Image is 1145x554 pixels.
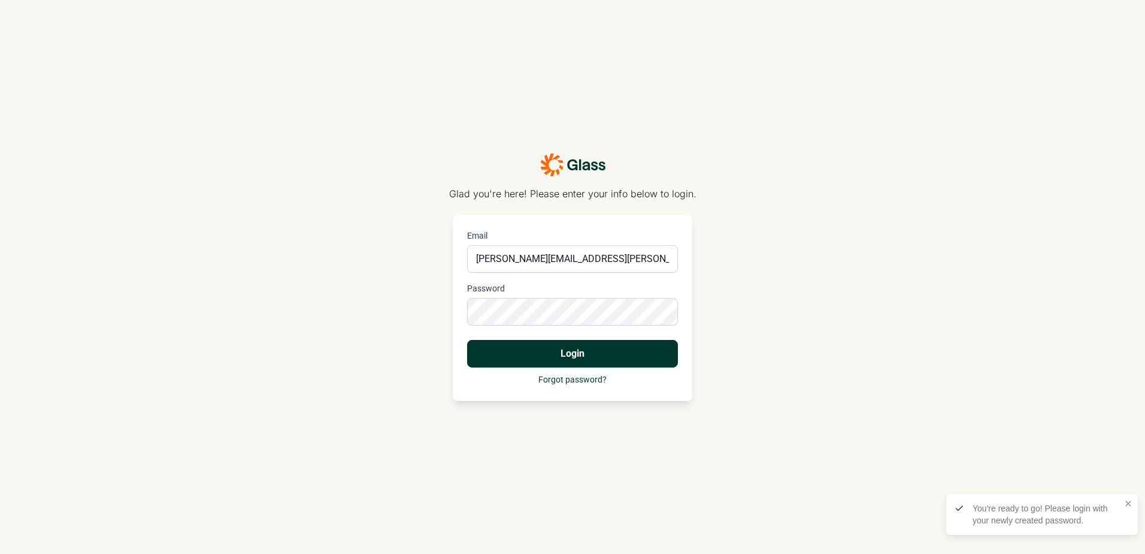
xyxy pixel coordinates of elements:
a: Forgot password? [538,375,607,384]
p: Glad you're here! Please enter your info below to login. [449,186,696,201]
label: Email [467,230,678,242]
button: Login [467,340,678,368]
div: You're ready to go! Please login with your newly created password. [973,502,1120,526]
label: Password [467,282,678,294]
